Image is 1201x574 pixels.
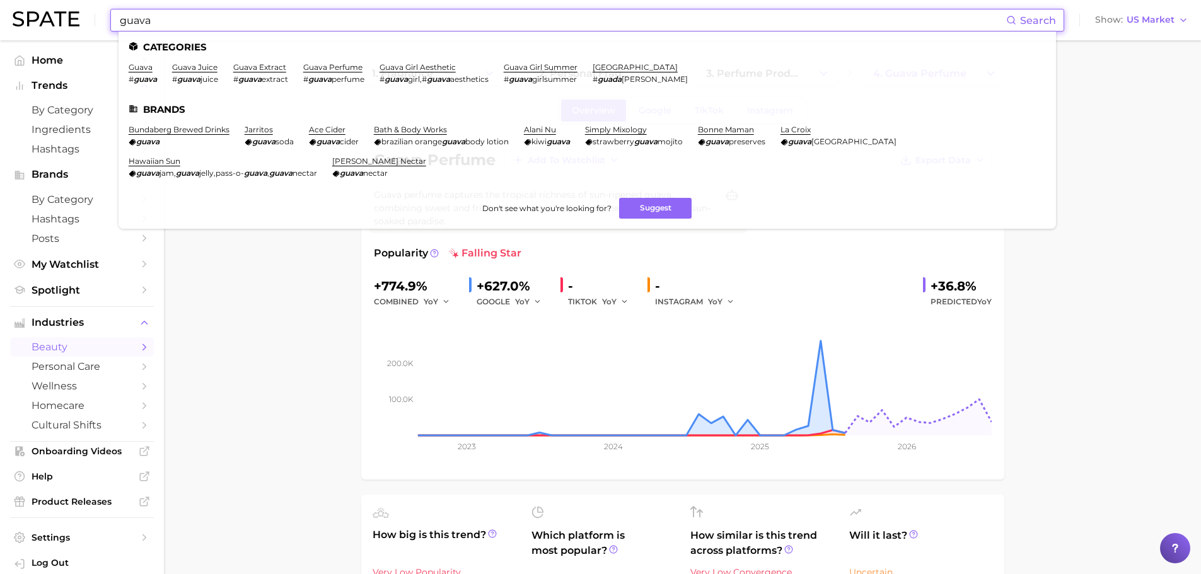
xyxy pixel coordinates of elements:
a: by Category [10,100,154,120]
span: kiwi [531,137,547,146]
span: My Watchlist [32,258,132,270]
tspan: 2026 [897,442,915,451]
img: falling star [449,248,459,258]
em: guava [385,74,408,84]
span: jam [160,168,174,178]
span: cultural shifts [32,419,132,431]
a: simply mixology [585,125,647,134]
span: personal care [32,360,132,372]
em: guava [244,168,267,178]
span: # [303,74,308,84]
em: guava [252,137,276,146]
span: strawberry [593,137,634,146]
input: Search here for a brand, industry, or ingredient [119,9,1006,31]
li: Categories [129,42,1046,52]
div: combined [374,294,459,309]
em: guava [308,74,332,84]
a: [GEOGRAPHIC_DATA] [593,62,678,72]
span: YoY [977,297,992,306]
button: YoY [424,294,451,309]
span: soda [276,137,294,146]
a: hawaiian sun [129,156,180,166]
a: Settings [10,528,154,547]
a: beauty [10,337,154,357]
span: [PERSON_NAME] [622,74,688,84]
span: Hashtags [32,143,132,155]
span: juice [200,74,218,84]
span: Hashtags [32,213,132,225]
span: nectar [293,168,317,178]
span: falling star [449,246,521,261]
a: la croix [780,125,811,134]
div: - [568,276,637,296]
span: YoY [515,296,530,307]
a: bath & body works [374,125,447,134]
span: Home [32,54,132,66]
div: +36.8% [931,276,992,296]
a: Onboarding Videos [10,442,154,461]
span: Brands [32,169,132,180]
span: Will it last? [849,528,993,558]
span: Onboarding Videos [32,445,132,457]
a: Hashtags [10,139,154,159]
em: guava [136,137,160,146]
em: guava [238,74,262,84]
span: Product Releases [32,496,132,507]
div: +627.0% [477,276,550,296]
span: girlsummer [532,74,577,84]
em: guava [547,137,570,146]
a: bundaberg brewed drinks [129,125,229,134]
em: guava [788,137,811,146]
a: Ingredients [10,120,154,139]
span: YoY [424,296,438,307]
em: guava [634,137,658,146]
span: body lotion [465,137,509,146]
span: girl [408,74,420,84]
tspan: 2024 [603,442,622,451]
span: extract [262,74,288,84]
em: guava [176,168,199,178]
em: guava [136,168,160,178]
span: [GEOGRAPHIC_DATA] [811,137,896,146]
a: alani nu [524,125,556,134]
span: # [172,74,177,84]
span: How big is this trend? [373,527,516,558]
span: jelly [199,168,214,178]
span: by Category [32,104,132,116]
div: TIKTOK [568,294,637,309]
span: # [233,74,238,84]
span: # [504,74,509,84]
a: guava juice [172,62,218,72]
a: Help [10,467,154,486]
span: Show [1095,16,1123,23]
span: perfume [332,74,364,84]
span: mojito [658,137,683,146]
span: Predicted [931,294,992,309]
button: YoY [515,294,542,309]
span: preserves [729,137,765,146]
span: aesthetics [450,74,489,84]
a: Spotlight [10,280,154,300]
em: guava [177,74,200,84]
span: nectar [363,168,388,178]
em: guava [340,168,363,178]
span: # [422,74,427,84]
em: guava [316,137,340,146]
span: beauty [32,341,132,353]
a: Home [10,50,154,70]
a: guava girl summer [504,62,577,72]
em: guava [705,137,729,146]
a: Posts [10,229,154,248]
button: Industries [10,313,154,332]
span: Don't see what you're looking for? [482,204,612,213]
div: - [655,276,743,296]
span: homecare [32,399,132,411]
span: Which platform is most popular? [531,528,675,570]
span: US Market [1127,16,1175,23]
span: wellness [32,380,132,392]
span: Popularity [374,246,428,261]
a: wellness [10,376,154,396]
button: YoY [708,294,735,309]
span: Spotlight [32,284,132,296]
a: guava extract [233,62,286,72]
